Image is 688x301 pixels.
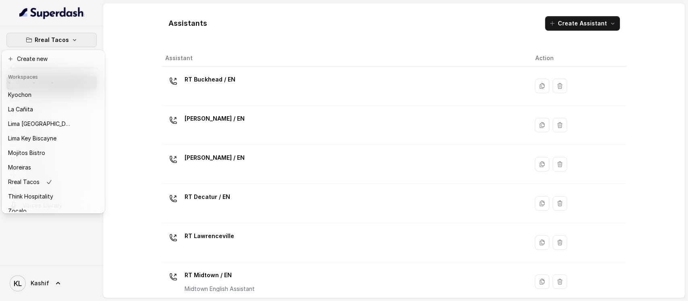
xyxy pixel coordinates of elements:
p: Lima Key Biscayne [8,134,56,143]
p: Rreal Tacos [8,177,39,187]
p: Rreal Tacos [35,35,69,45]
button: Rreal Tacos [6,33,97,47]
p: Kyochon [8,90,31,100]
p: Think Hospitality [8,192,53,201]
p: Zocalo [8,206,27,216]
div: Rreal Tacos [2,50,105,213]
p: Mojitos Bistro [8,148,45,158]
button: Create new [3,52,103,66]
p: Lima [GEOGRAPHIC_DATA] [8,119,73,129]
header: Workspaces [3,70,103,83]
p: La Cañita [8,105,33,114]
p: Moreiras [8,163,31,172]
